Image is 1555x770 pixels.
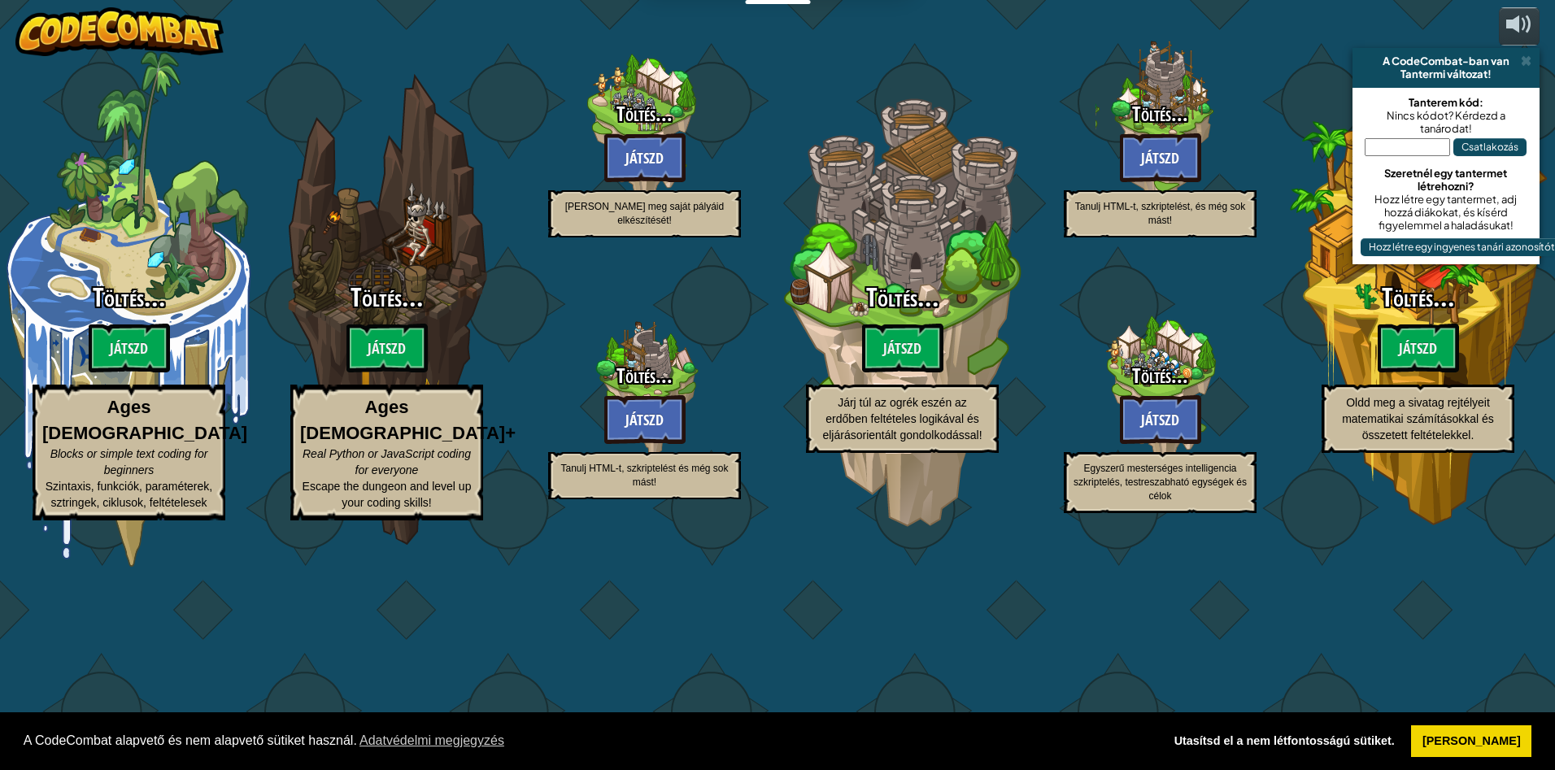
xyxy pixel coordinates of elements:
div: Complete previous world to unlock [516,262,773,520]
div: Complete previous world to unlock [1289,51,1547,567]
span: Töltés... [616,100,673,128]
btn: Játszd [89,324,170,372]
img: CodeCombat - Learn how to code by playing a game [15,7,224,56]
div: Nincs kódot? Kérdezd a tanárodat! [1361,109,1531,135]
span: Tanulj HTML-t, szkriptelést és még sok mást! [560,463,728,488]
div: Complete previous world to unlock [773,51,1031,567]
span: Töltés... [1382,280,1455,315]
a: deny cookies [1163,725,1405,758]
span: Tanulj HTML-t, szkriptelést, és még sok mást! [1075,201,1245,226]
span: Töltés... [1132,362,1188,389]
span: Szintaxis, funkciók, paraméterek, sztringek, ciklusok, feltételesek [46,480,212,509]
div: Complete previous world to unlock [1031,262,1289,520]
div: Hozz létre egy tantermet, adj hozzá diákokat, és kísérd figyelemmel a haladásukat! [1361,193,1531,232]
div: Complete previous world to unlock [258,51,516,567]
span: Töltés... [1132,100,1188,128]
span: Töltés... [616,362,673,389]
span: Egyszerű mesterséges intelligencia szkriptelés, testreszabható egységek és célok [1074,463,1247,502]
span: A CodeCombat alapvető és nem alapvető sütiket használ. [24,729,1150,753]
strong: Ages [DEMOGRAPHIC_DATA] [42,397,247,442]
button: Csatlakozás [1453,138,1527,156]
button: Játszd [1120,395,1201,444]
span: Töltés... [351,280,424,315]
span: Real Python or JavaScript coding for everyone [303,447,471,476]
span: Töltés... [866,280,939,315]
div: Tantermi változat! [1359,67,1533,80]
strong: Ages [DEMOGRAPHIC_DATA]+ [300,397,516,442]
span: Töltés... [93,280,166,315]
span: Blocks or simple text coding for beginners [50,447,208,476]
button: Hangerő beállítása [1499,7,1540,46]
a: learn more about cookies [357,729,507,753]
span: Escape the dungeon and level up your coding skills! [303,480,472,509]
div: Szeretnél egy tantermet létrehozni? [1361,167,1531,193]
span: Oldd meg a sivatag rejtélyeit matematikai számításokkal és összetett feltételekkel. [1342,396,1494,442]
span: [PERSON_NAME] meg saját pályáid elkészítését! [565,201,724,226]
a: allow cookies [1411,725,1531,758]
btn: Játszd [1378,324,1459,372]
btn: Játszd [862,324,943,372]
button: Játszd [604,133,686,182]
div: A CodeCombat-ban van [1359,54,1533,67]
button: Játszd [604,395,686,444]
btn: Játszd [346,324,428,372]
button: Játszd [1120,133,1201,182]
div: Tanterem kód: [1361,96,1531,109]
span: Járj túl az ogrék eszén az erdőben feltételes logikával és eljárásorientált gondolkodással! [822,396,982,442]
